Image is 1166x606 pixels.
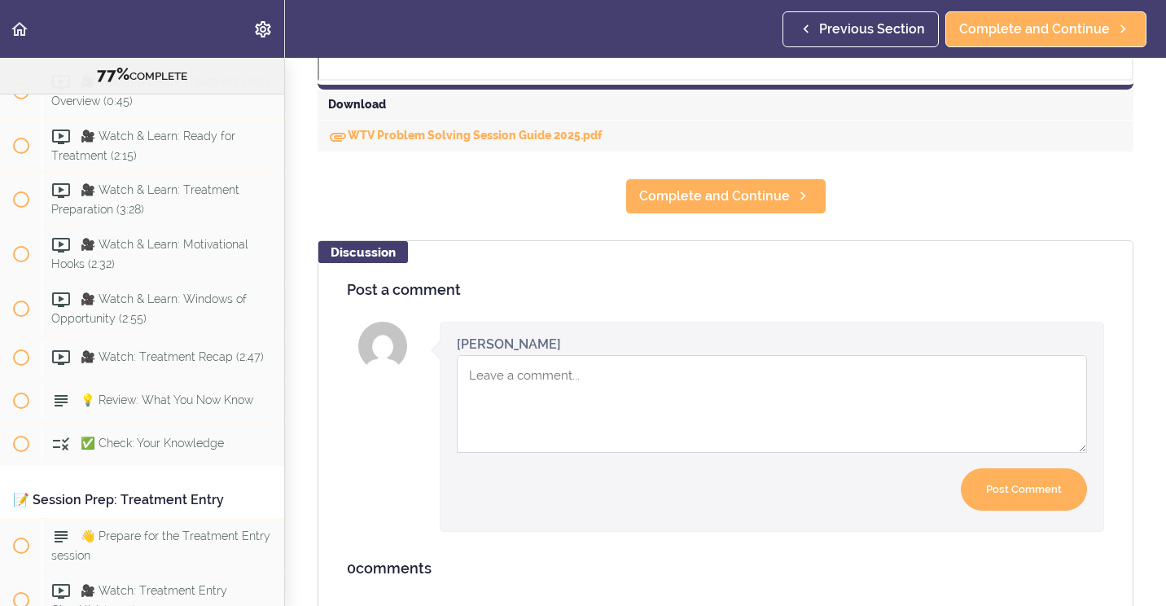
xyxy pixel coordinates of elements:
[457,335,561,353] div: [PERSON_NAME]
[782,11,939,47] a: Previous Section
[253,20,273,39] svg: Settings Menu
[961,468,1087,512] input: Post Comment
[318,90,1133,121] div: Download
[358,322,407,371] img: Ruth
[51,184,239,216] span: 🎥 Watch & Learn: Treatment Preparation (3:28)
[625,178,826,214] a: Complete and Continue
[97,64,129,84] span: 77%
[959,20,1110,39] span: Complete and Continue
[457,355,1087,453] textarea: Comment box
[819,20,925,39] span: Previous Section
[10,20,29,39] svg: Back to course curriculum
[347,560,1104,577] h4: comments
[81,437,224,450] span: ✅ Check: Your Knowledge
[347,282,1104,298] h4: Post a comment
[318,241,408,263] div: Discussion
[20,64,264,86] div: COMPLETE
[51,530,270,562] span: 👋 Prepare for the Treatment Entry session
[328,129,603,142] a: DownloadWTV Problem Solving Session Guide 2025.pdf
[51,239,248,270] span: 🎥 Watch & Learn: Motivational Hooks (2:32)
[81,351,264,364] span: 🎥 Watch: Treatment Recap (2:47)
[81,394,253,407] span: 💡 Review: What You Now Know
[945,11,1146,47] a: Complete and Continue
[51,293,247,325] span: 🎥 Watch & Learn: Windows of Opportunity (2:55)
[51,130,235,161] span: 🎥 Watch & Learn: Ready for Treatment (2:15)
[328,127,348,147] svg: Download
[347,560,356,577] span: 0
[639,187,790,206] span: Complete and Continue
